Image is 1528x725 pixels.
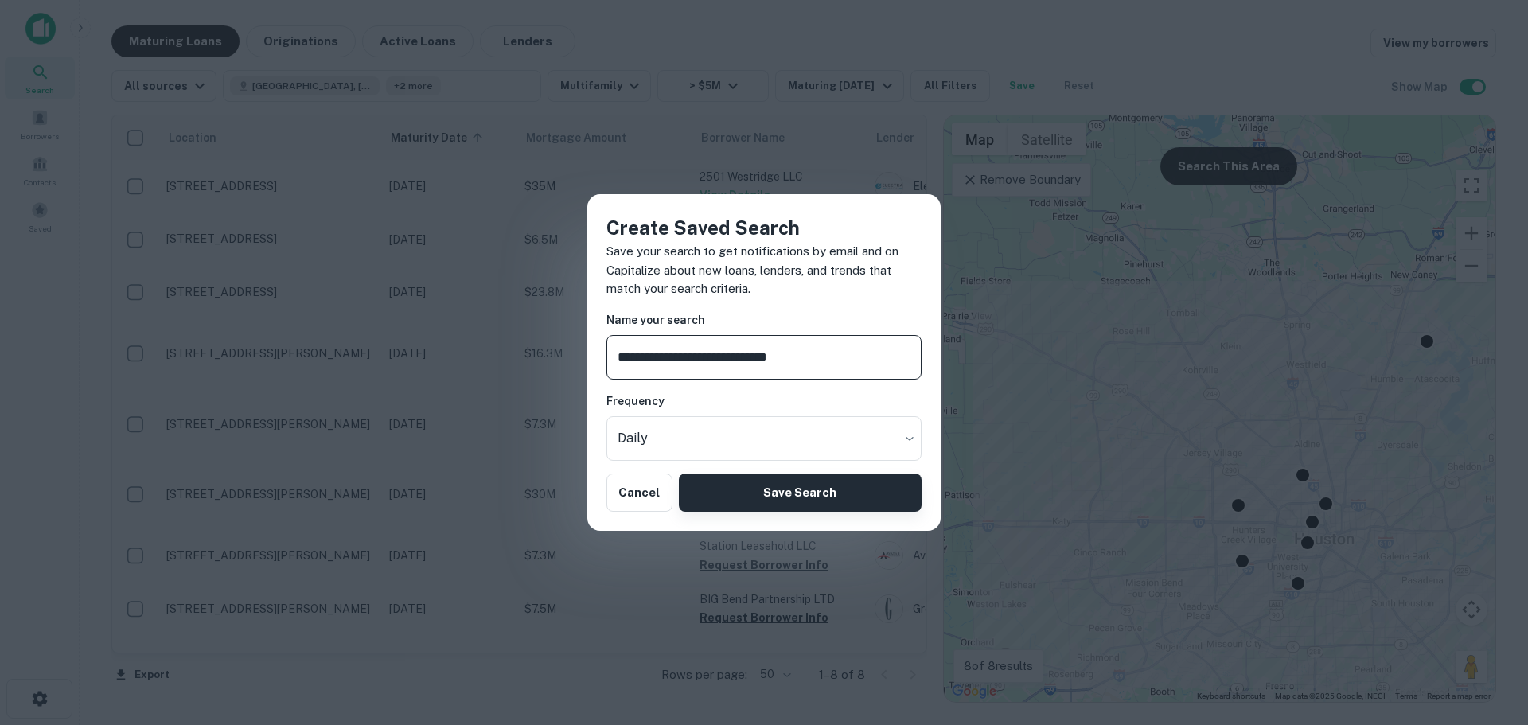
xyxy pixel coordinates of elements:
h6: Name your search [606,311,922,329]
iframe: Chat Widget [1448,598,1528,674]
p: Save your search to get notifications by email and on Capitalize about new loans, lenders, and tr... [606,242,922,298]
h6: Frequency [606,392,922,410]
div: Without label [606,416,922,461]
button: Save Search [679,474,922,512]
h4: Create Saved Search [606,213,922,242]
button: Cancel [606,474,672,512]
